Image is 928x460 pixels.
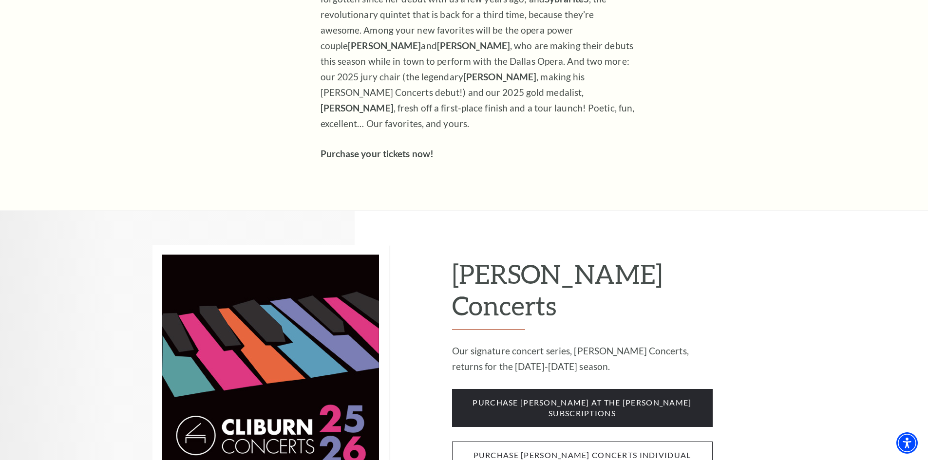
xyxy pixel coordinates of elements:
[452,407,713,418] a: purchase [PERSON_NAME] at the [PERSON_NAME] subscriptions
[452,258,713,330] h2: [PERSON_NAME] Concerts
[437,40,510,51] strong: [PERSON_NAME]
[321,102,394,113] strong: [PERSON_NAME]
[452,343,713,374] p: Our signature concert series, [PERSON_NAME] Concerts, returns for the [DATE]-[DATE] season.
[348,40,421,51] strong: [PERSON_NAME]
[321,148,434,159] strong: Purchase your tickets now!
[452,389,713,427] span: purchase [PERSON_NAME] at the [PERSON_NAME] subscriptions
[896,432,918,454] div: Accessibility Menu
[463,71,536,82] strong: [PERSON_NAME]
